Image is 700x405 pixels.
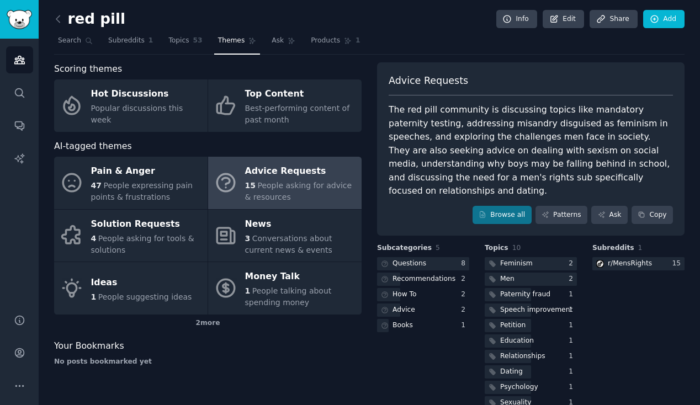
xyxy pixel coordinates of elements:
span: 3 [245,234,251,243]
a: Edit [543,10,584,29]
span: Scoring themes [54,62,122,76]
div: 8 [461,259,469,269]
div: 2 [569,274,577,284]
div: 2 [461,290,469,300]
div: 1 [569,290,577,300]
span: Ask [272,36,284,46]
div: 1 [569,367,577,377]
div: Feminism [500,259,533,269]
div: 15 [672,259,685,269]
span: Subreddits [592,243,634,253]
div: The red pill community is discussing topics like mandatory paternity testing, addressing misandry... [389,103,673,198]
a: Recommendations2 [377,273,469,286]
span: Advice Requests [389,74,468,88]
a: Men2 [485,273,577,286]
span: 15 [245,181,256,190]
span: Products [311,36,340,46]
div: Psychology [500,382,538,392]
a: Themes [214,32,261,55]
div: r/ MensRights [608,259,652,269]
a: MensRightsr/MensRights15 [592,257,685,271]
span: 4 [91,234,97,243]
span: Popular discussions this week [91,104,183,124]
a: Hot DiscussionsPopular discussions this week [54,79,208,132]
div: 1 [569,351,577,361]
div: Dating [500,367,523,377]
a: Dating1 [485,365,577,379]
span: 53 [193,36,203,46]
div: 1 [569,321,577,331]
a: Psychology1 [485,381,577,395]
div: Hot Discussions [91,86,202,103]
span: 1 [149,36,153,46]
div: 1 [569,382,577,392]
span: Subreddits [108,36,145,46]
div: Ideas [91,274,192,291]
a: Books1 [377,319,469,333]
span: Themes [218,36,245,46]
a: Relationships1 [485,350,577,364]
a: Money Talk1People talking about spending money [208,262,362,315]
span: 1 [91,292,97,301]
a: Search [54,32,97,55]
span: People suggesting ideas [98,292,192,301]
span: People asking for tools & solutions [91,234,194,254]
a: Solution Requests4People asking for tools & solutions [54,210,208,262]
a: Speech improvement1 [485,303,577,317]
a: How To2 [377,288,469,302]
a: Add [643,10,685,29]
a: News3Conversations about current news & events [208,210,362,262]
a: Advice2 [377,303,469,317]
div: Questions [393,259,426,269]
div: 1 [569,336,577,346]
div: Top Content [245,86,356,103]
div: Education [500,336,534,346]
span: Topics [485,243,508,253]
div: Recommendations [393,274,455,284]
div: 1 [569,305,577,315]
a: Ask [591,206,628,225]
div: 2 more [54,315,362,332]
a: Ideas1People suggesting ideas [54,262,208,315]
a: Share [590,10,637,29]
div: Pain & Anger [91,163,202,180]
div: Solution Requests [91,215,202,233]
span: 1 [245,286,251,295]
span: Conversations about current news & events [245,234,332,254]
div: Paternity fraud [500,290,550,300]
div: Money Talk [245,268,356,286]
img: GummySearch logo [7,10,32,29]
div: Relationships [500,351,545,361]
div: Speech improvement [500,305,572,315]
a: Browse all [473,206,532,225]
div: 2 [461,305,469,315]
div: No posts bookmarked yet [54,357,362,367]
div: Books [393,321,413,331]
div: 1 [461,321,469,331]
a: Feminism2 [485,257,577,271]
a: Pain & Anger47People expressing pain points & frustrations [54,157,208,209]
span: People expressing pain points & frustrations [91,181,193,201]
a: Info [496,10,537,29]
a: Patterns [535,206,587,225]
h2: red pill [54,10,125,28]
span: People asking for advice & resources [245,181,352,201]
span: AI-tagged themes [54,140,132,153]
span: People talking about spending money [245,286,332,307]
a: Products1 [307,32,364,55]
a: Paternity fraud1 [485,288,577,302]
span: 10 [512,244,521,252]
div: Advice Requests [245,163,356,180]
span: 1 [638,244,643,252]
a: Advice Requests15People asking for advice & resources [208,157,362,209]
div: Advice [393,305,415,315]
div: Men [500,274,515,284]
span: Subcategories [377,243,432,253]
div: 2 [569,259,577,269]
a: Subreddits1 [104,32,157,55]
span: Topics [168,36,189,46]
a: Education1 [485,334,577,348]
span: 5 [436,244,440,252]
div: Petition [500,321,526,331]
span: Search [58,36,81,46]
